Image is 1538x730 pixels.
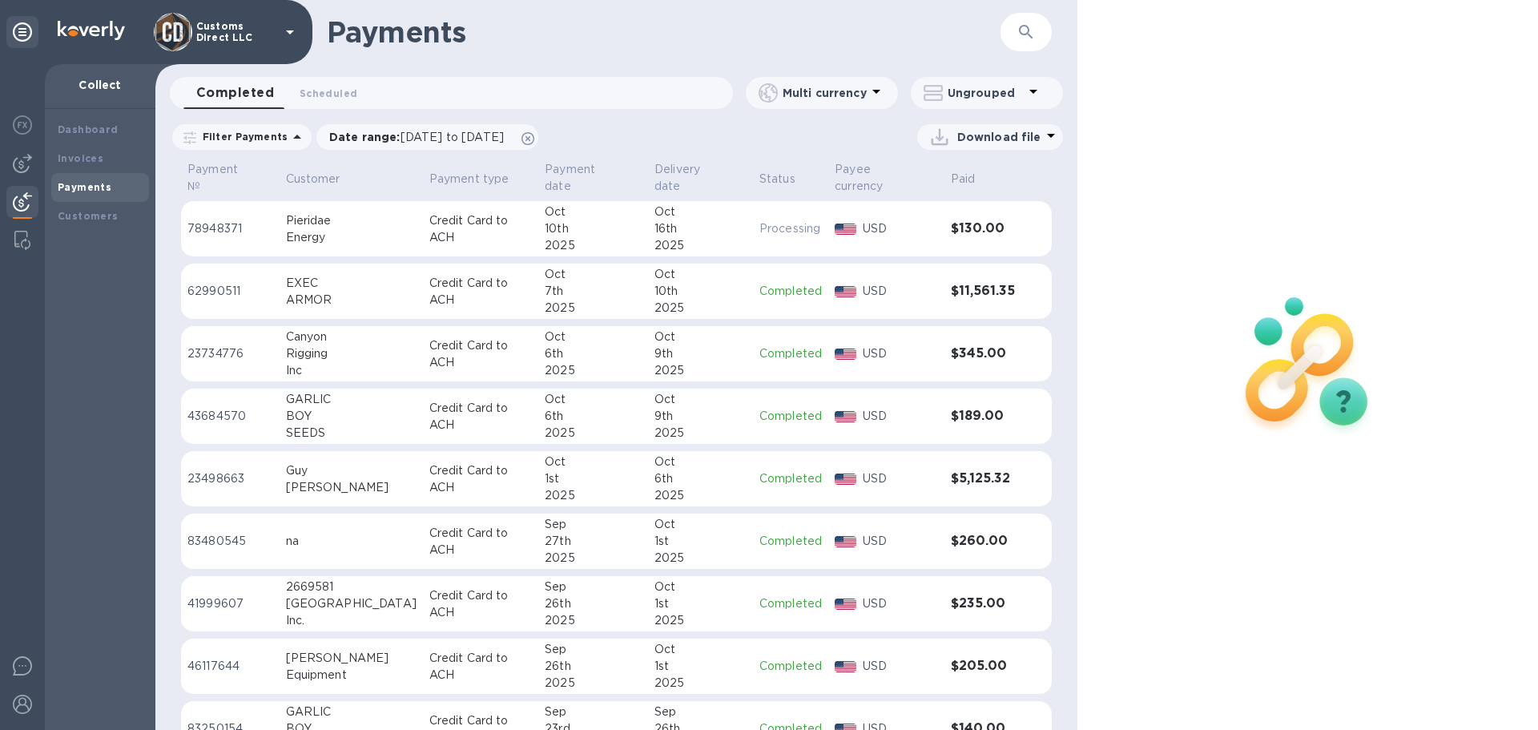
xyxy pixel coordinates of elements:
p: 62990511 [187,283,273,300]
div: Canyon [286,329,417,345]
span: Payment type [429,171,530,188]
p: USD [863,283,938,300]
div: 2025 [545,300,642,317]
div: GARLIC [286,704,417,720]
div: Oct [654,204,747,220]
p: Payee currency [835,161,916,195]
b: Invoices [58,152,103,164]
p: Customs Direct LLC [196,21,276,43]
img: USD [835,599,856,610]
div: 6th [654,470,747,487]
div: Inc. [286,612,417,629]
div: Oct [654,329,747,345]
p: USD [863,595,938,612]
div: BOY [286,408,417,425]
p: Payment type [429,171,509,188]
img: USD [835,224,856,235]
h3: $235.00 [951,596,1020,611]
div: 2669581 [286,579,417,595]
div: 1st [654,595,747,612]
img: USD [835,536,856,547]
p: 83480545 [187,533,273,550]
div: na [286,533,417,550]
p: Ungrouped [948,85,1024,101]
b: Payments [58,181,111,193]
div: 9th [654,345,747,362]
p: Credit Card to ACH [429,275,532,309]
p: Credit Card to ACH [429,462,532,496]
div: Oct [654,266,747,283]
div: Rigging [286,345,417,362]
div: ARMOR [286,292,417,309]
div: 10th [545,220,642,237]
div: 2025 [545,237,642,254]
div: Oct [545,329,642,345]
div: 9th [654,408,747,425]
span: Scheduled [300,85,357,102]
div: [PERSON_NAME] [286,479,417,496]
h3: $189.00 [951,409,1020,424]
div: 2025 [545,675,642,692]
p: Credit Card to ACH [429,400,532,434]
p: Payment № [187,161,252,195]
div: 2025 [545,425,642,442]
p: Credit Card to ACH [429,650,532,684]
h3: $260.00 [951,534,1020,549]
div: 1st [654,533,747,550]
div: 16th [654,220,747,237]
div: Oct [545,204,642,220]
p: 23498663 [187,470,273,487]
p: Download file [957,129,1041,145]
div: 2025 [545,487,642,504]
div: Oct [654,579,747,595]
div: Sep [545,641,642,658]
b: Customers [58,210,119,222]
p: 78948371 [187,220,273,237]
img: Logo [58,21,125,40]
p: Paid [951,171,976,188]
p: 46117644 [187,658,273,675]
div: 2025 [654,550,747,567]
div: 26th [545,595,642,612]
p: 23734776 [187,345,273,362]
div: Oct [654,454,747,470]
p: USD [863,345,938,362]
div: Inc [286,362,417,379]
span: [DATE] to [DATE] [401,131,504,143]
div: 7th [545,283,642,300]
div: 2025 [654,487,747,504]
p: Completed [759,595,822,612]
div: Energy [286,229,417,246]
span: Status [759,171,816,188]
div: 6th [545,408,642,425]
div: 1st [654,658,747,675]
div: Sep [545,704,642,720]
b: Dashboard [58,123,119,135]
span: Paid [951,171,996,188]
div: Sep [545,516,642,533]
p: Completed [759,345,822,362]
span: Completed [196,82,274,104]
p: Credit Card to ACH [429,525,532,559]
p: Date range : [329,129,512,145]
div: Pieridae [286,212,417,229]
div: 2025 [654,300,747,317]
div: 2025 [545,362,642,379]
div: 2025 [654,425,747,442]
p: USD [863,220,938,237]
p: USD [863,658,938,675]
span: Payment № [187,161,273,195]
div: 26th [545,658,642,675]
div: GARLIC [286,391,417,408]
div: Equipment [286,667,417,684]
p: Completed [759,408,822,425]
p: Credit Card to ACH [429,337,532,371]
div: EXEC [286,275,417,292]
div: Oct [545,391,642,408]
div: 2025 [654,612,747,629]
div: Oct [654,516,747,533]
div: 2025 [545,612,642,629]
div: Oct [654,391,747,408]
p: 41999607 [187,595,273,612]
p: Collect [58,77,143,93]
